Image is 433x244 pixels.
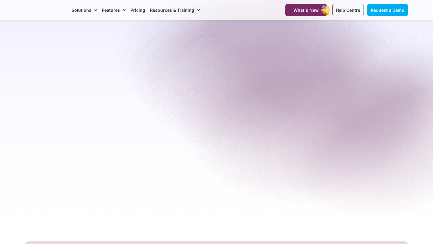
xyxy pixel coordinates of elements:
span: What's New [293,8,319,13]
a: What's New [285,4,327,16]
a: Help Centre [332,4,364,16]
span: Help Centre [336,8,360,13]
span: Request a Demo [371,8,404,13]
img: CareMaster Logo [25,6,66,15]
a: Request a Demo [367,4,408,16]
